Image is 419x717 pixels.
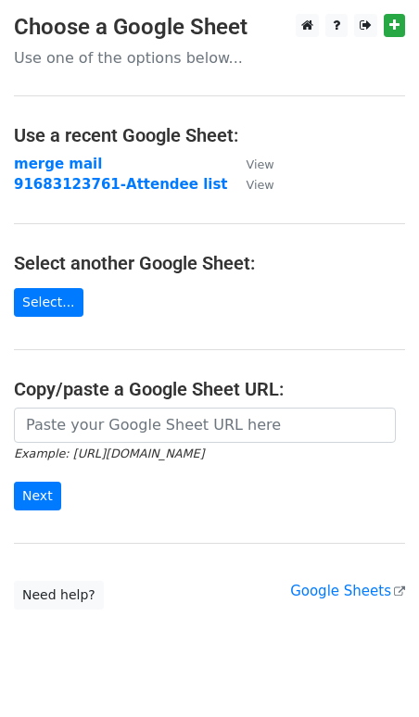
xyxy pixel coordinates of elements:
a: Select... [14,288,83,317]
a: View [228,156,274,172]
a: 91683123761-Attendee list [14,176,228,193]
h3: Choose a Google Sheet [14,14,405,41]
h4: Copy/paste a Google Sheet URL: [14,378,405,400]
a: Google Sheets [290,583,405,599]
a: merge mail [14,156,102,172]
input: Next [14,482,61,510]
h4: Use a recent Google Sheet: [14,124,405,146]
a: View [228,176,274,193]
small: Example: [URL][DOMAIN_NAME] [14,447,204,460]
p: Use one of the options below... [14,48,405,68]
a: Need help? [14,581,104,610]
small: View [247,157,274,171]
small: View [247,178,274,192]
input: Paste your Google Sheet URL here [14,408,396,443]
h4: Select another Google Sheet: [14,252,405,274]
